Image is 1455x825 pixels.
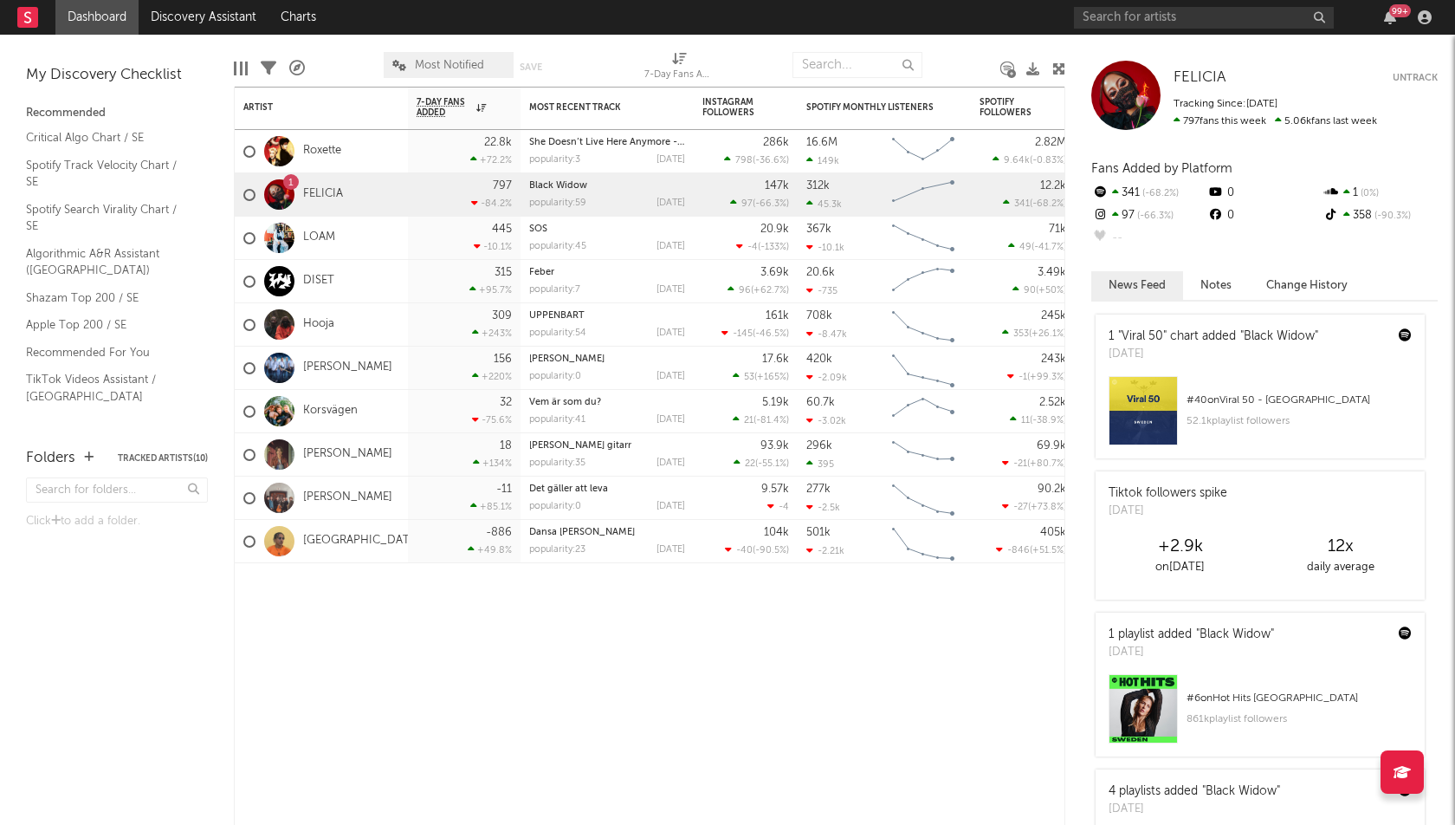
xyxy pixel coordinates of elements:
[417,97,472,118] span: 7-Day Fans Added
[529,268,554,277] a: Feber
[529,181,685,191] div: Black Widow
[1372,211,1411,221] span: -90.3 %
[779,503,789,512] span: -4
[500,397,512,408] div: 32
[26,128,191,147] a: Critical Algo Chart / SE
[1074,7,1334,29] input: Search for artists
[734,458,789,469] div: ( )
[806,440,832,451] div: 296k
[1187,688,1412,709] div: # 6 on Hot Hits [GEOGRAPHIC_DATA]
[529,458,585,468] div: popularity: 35
[806,102,936,113] div: Spotify Monthly Listeners
[26,156,191,192] a: Spotify Track Velocity Chart / SE
[884,477,962,520] svg: Chart title
[303,144,341,159] a: Roxette
[1002,328,1066,339] div: ( )
[806,397,835,408] div: 60.7k
[1021,416,1030,425] span: 11
[656,458,685,468] div: [DATE]
[745,459,755,469] span: 22
[26,414,191,450] a: TikTok Sounds Assistant / [GEOGRAPHIC_DATA]
[529,285,580,295] div: popularity: 7
[492,310,512,322] div: 309
[529,138,685,147] div: She Doesn’t Live Here Anymore - T&A Demo Dec 16, 1992
[806,137,837,148] div: 16.6M
[1091,182,1206,205] div: 341
[724,154,789,166] div: ( )
[766,310,789,322] div: 161k
[529,545,585,555] div: popularity: 23
[806,310,832,322] div: 708k
[656,372,685,381] div: [DATE]
[1260,557,1420,578] div: daily average
[884,390,962,433] svg: Chart title
[755,329,786,339] span: -46.5 %
[760,224,789,235] div: 20.9k
[996,544,1066,555] div: ( )
[1032,156,1064,166] span: -0.83 %
[1109,626,1274,644] div: 1 playlist added
[1002,501,1066,512] div: ( )
[529,398,601,407] a: Vem är som du?
[1038,267,1066,278] div: 3.49k
[1174,99,1277,109] span: Tracking Since: [DATE]
[1389,4,1411,17] div: 99 +
[1018,373,1027,382] span: -1
[529,138,760,147] a: She Doesn’t Live Here Anymore - T&A Demo [DATE]
[765,180,789,192] div: 147k
[753,286,786,296] span: +62.7 %
[1100,557,1260,578] div: on [DATE]
[763,137,789,148] div: 286k
[1322,205,1438,227] div: 358
[1109,644,1274,661] div: [DATE]
[884,173,962,217] svg: Chart title
[733,414,789,425] div: ( )
[792,52,922,78] input: Search...
[26,244,191,280] a: Algorithmic A&R Assistant ([GEOGRAPHIC_DATA])
[492,224,512,235] div: 445
[1014,199,1030,209] span: 341
[1035,137,1066,148] div: 2.82M
[289,43,305,94] div: A&R Pipeline
[656,328,685,338] div: [DATE]
[303,490,392,505] a: [PERSON_NAME]
[303,361,392,375] a: [PERSON_NAME]
[484,137,512,148] div: 22.8k
[529,224,547,234] a: SOS
[757,373,786,382] span: +165 %
[1008,241,1066,252] div: ( )
[26,370,191,406] a: TikTok Videos Assistant / [GEOGRAPHIC_DATA]
[884,433,962,477] svg: Chart title
[529,528,635,537] a: Dansa [PERSON_NAME]
[1013,503,1028,512] span: -27
[1031,329,1064,339] span: +26.1 %
[1109,801,1280,818] div: [DATE]
[494,354,512,365] div: 156
[727,284,789,296] div: ( )
[529,484,608,494] a: Det gäller att leva
[1013,329,1029,339] span: 353
[1039,397,1066,408] div: 2.52k
[303,274,334,289] a: DISET
[1206,205,1322,227] div: 0
[806,155,839,166] div: 149k
[1010,414,1066,425] div: ( )
[243,102,373,113] div: Artist
[1174,70,1225,85] span: FELICIA
[529,398,685,407] div: Vem är som du?
[1174,116,1266,127] span: 797 fans this week
[1032,546,1064,555] span: +51.5 %
[26,511,208,532] div: Click to add a folder.
[760,267,789,278] div: 3.69k
[806,242,844,253] div: -10.1k
[1003,198,1066,209] div: ( )
[1031,503,1064,512] span: +73.8 %
[656,155,685,165] div: [DATE]
[1109,503,1227,520] div: [DATE]
[303,534,420,549] a: [GEOGRAPHIC_DATA]
[303,404,358,419] a: Korsvägen
[1041,354,1066,365] div: 243k
[471,198,512,209] div: -84.2 %
[762,354,789,365] div: 17.6k
[736,546,753,555] span: -40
